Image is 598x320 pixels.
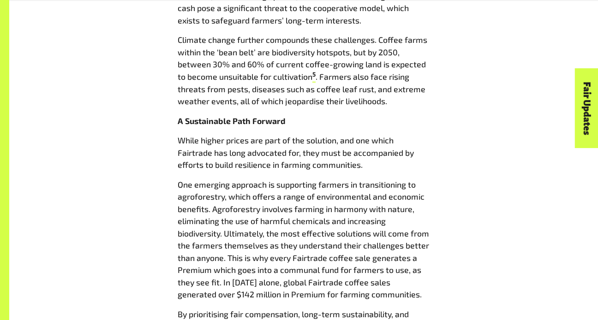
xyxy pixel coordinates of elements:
a: 5 [312,71,316,83]
strong: A Sustainable Path Forward [178,116,286,126]
p: One emerging approach is supporting farmers in transitioning to agroforestry, which offers a rang... [178,178,430,301]
p: Climate change further compounds these challenges. Coffee farms within the ‘bean belt’ are biodiv... [178,34,430,107]
sup: 5 [312,71,316,78]
p: While higher prices are part of the solution, and one which Fairtrade has long advocated for, the... [178,134,430,171]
